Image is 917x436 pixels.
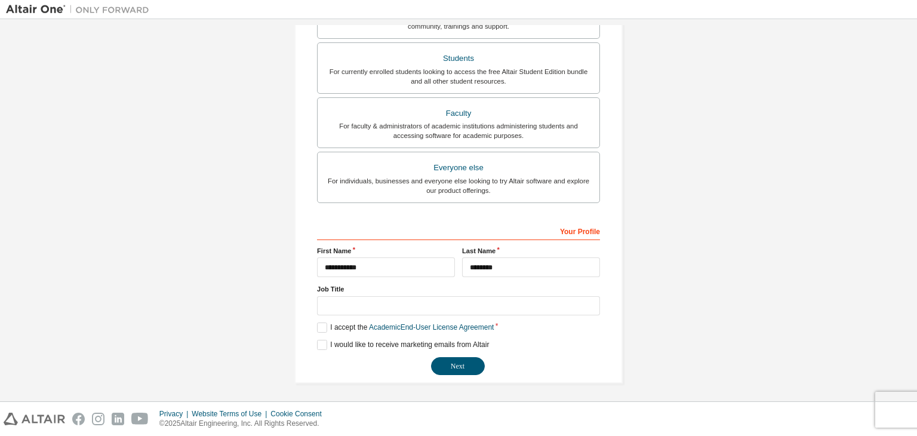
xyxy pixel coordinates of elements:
div: Privacy [159,409,192,419]
img: instagram.svg [92,413,104,425]
div: Website Terms of Use [192,409,270,419]
label: Job Title [317,284,600,294]
img: altair_logo.svg [4,413,65,425]
a: Academic End-User License Agreement [369,323,494,331]
img: linkedin.svg [112,413,124,425]
div: Your Profile [317,221,600,240]
div: Faculty [325,105,592,122]
img: Altair One [6,4,155,16]
div: Cookie Consent [270,409,328,419]
img: youtube.svg [131,413,149,425]
img: facebook.svg [72,413,85,425]
label: First Name [317,246,455,256]
button: Next [431,357,485,375]
div: Everyone else [325,159,592,176]
p: © 2025 Altair Engineering, Inc. All Rights Reserved. [159,419,329,429]
div: For individuals, businesses and everyone else looking to try Altair software and explore our prod... [325,176,592,195]
div: For faculty & administrators of academic institutions administering students and accessing softwa... [325,121,592,140]
div: Students [325,50,592,67]
div: For currently enrolled students looking to access the free Altair Student Edition bundle and all ... [325,67,592,86]
label: Last Name [462,246,600,256]
label: I would like to receive marketing emails from Altair [317,340,489,350]
label: I accept the [317,323,494,333]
